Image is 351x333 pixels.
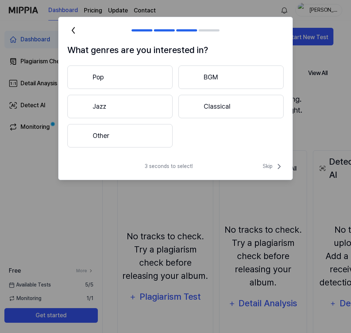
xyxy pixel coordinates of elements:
[67,95,173,118] button: Jazz
[145,162,193,170] span: 3 seconds to select!
[263,162,284,171] span: Skip
[178,66,284,89] button: BGM
[261,162,284,171] button: Skip
[67,44,284,57] h1: What genres are you interested in?
[178,95,284,118] button: Classical
[67,124,173,147] button: Other
[67,66,173,89] button: Pop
